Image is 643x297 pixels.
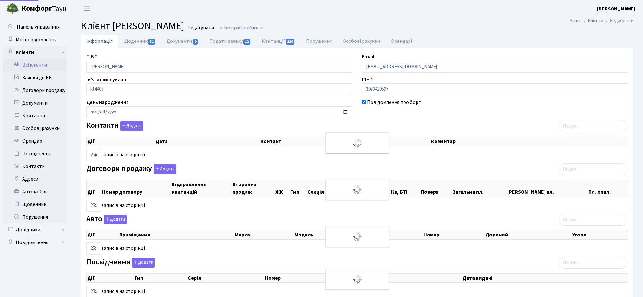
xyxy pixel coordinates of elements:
[3,198,67,211] a: Щоденник
[16,36,56,43] span: Мої повідомлення
[86,76,126,83] label: Ім'я користувача
[597,5,635,12] b: [PERSON_NAME]
[420,180,452,197] th: Поверх
[86,164,176,174] label: Договори продажу
[3,160,67,173] a: Контакти
[86,149,145,161] label: записів на сторінці
[301,35,337,48] a: Порушення
[86,99,129,106] label: День народження
[452,180,507,197] th: Загальна пл.
[119,120,143,131] a: Додати
[3,135,67,147] a: Орендарі
[3,147,67,160] a: Посвідчення
[3,59,67,71] a: Всі клієнти
[86,215,127,224] label: Авто
[3,223,67,236] a: Довідники
[186,25,216,31] small: Редагувати .
[3,185,67,198] a: Автомобілі
[102,180,171,197] th: Номер договору
[171,180,232,197] th: Відправлення квитанцій
[3,109,67,122] a: Квитанції
[352,274,362,284] img: Обробка...
[6,3,19,15] img: logo.png
[572,230,628,239] th: Угода
[290,180,307,197] th: Тип
[367,99,421,106] label: Повідомлення про борг
[559,214,627,226] input: Пошук...
[3,21,67,33] a: Панель управління
[588,17,603,24] a: Клієнти
[86,258,155,268] label: Посвідчення
[86,53,97,61] label: ПІБ
[385,35,417,48] a: Орендарі
[232,180,275,197] th: Вторинна продаж
[81,35,118,48] a: Інформація
[86,121,143,131] label: Контакти
[570,17,581,24] a: Admin
[234,230,294,239] th: Марка
[102,214,127,225] a: Додати
[559,257,627,269] input: Пошук...
[559,120,627,132] input: Пошук...
[559,163,627,175] input: Пошук...
[3,173,67,185] a: Адреси
[3,46,67,59] a: Клієнти
[3,33,67,46] a: Мої повідомлення
[86,149,101,161] select: записів на сторінці
[248,25,263,31] span: Клієнти
[86,200,101,212] select: записів на сторінці
[22,3,52,14] b: Комфорт
[337,35,385,48] a: Особові рахунки
[462,274,628,282] th: Дата видачі
[148,39,155,45] span: 31
[81,19,184,33] span: Клієнт [PERSON_NAME]
[87,137,155,146] th: Дії
[3,71,67,84] a: Заявки до КК
[87,180,102,197] th: Дії
[294,230,368,239] th: Модель
[260,137,430,146] th: Контакт
[3,122,67,135] a: Особові рахунки
[87,230,119,239] th: Дії
[87,274,134,282] th: Дії
[485,230,572,239] th: Доданий
[22,3,67,14] span: Таун
[161,35,204,48] a: Документи
[430,137,628,146] th: Коментар
[219,25,263,31] a: Назад до всіхКлієнти
[275,180,290,197] th: ЖК
[352,138,362,148] img: Обробка...
[132,258,155,268] button: Посвідчення
[352,184,362,195] img: Обробка...
[352,231,362,242] img: Обробка...
[155,137,259,146] th: Дата
[3,236,67,249] a: Повідомлення
[3,97,67,109] a: Документи
[86,242,101,255] select: записів на сторінці
[603,17,633,24] li: Редагувати
[204,35,256,48] a: Подати заявку
[118,35,161,48] a: Щоденник
[187,274,264,282] th: Серія
[307,180,337,197] th: Секція
[423,230,485,239] th: Номер
[119,230,234,239] th: Приміщення
[104,215,127,224] button: Авто
[134,274,187,282] th: Тип
[560,14,643,27] nav: breadcrumb
[154,164,176,174] button: Договори продажу
[17,23,60,30] span: Панель управління
[362,76,373,83] label: ІПН
[3,211,67,223] a: Порушення
[286,39,295,45] span: 126
[368,230,423,239] th: Колір
[152,163,176,174] a: Додати
[390,180,420,197] th: Кв, БТІ
[264,274,355,282] th: Номер
[362,53,374,61] label: Email
[597,5,635,13] a: [PERSON_NAME]
[3,84,67,97] a: Договори продажу
[256,35,300,48] a: Квитанції
[193,39,198,45] span: 9
[79,3,95,14] button: Переключити навігацію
